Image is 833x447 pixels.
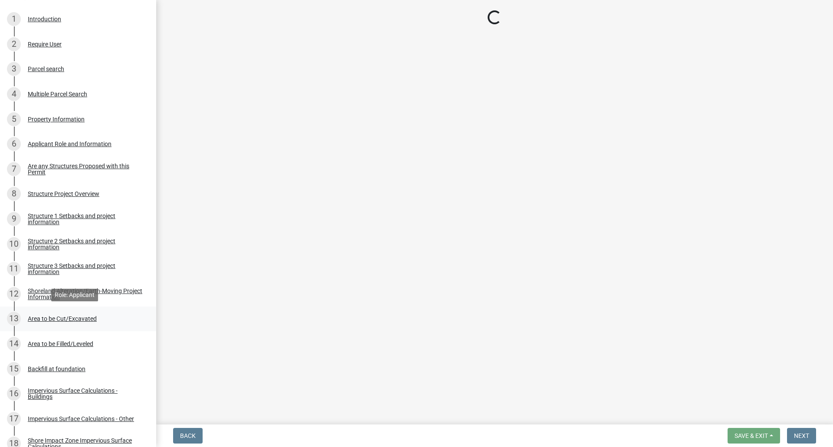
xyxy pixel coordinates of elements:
div: Parcel search [28,66,64,72]
div: 13 [7,312,21,326]
div: Role: Applicant [51,289,98,301]
div: Multiple Parcel Search [28,91,87,97]
div: 7 [7,162,21,176]
div: 9 [7,212,21,226]
button: Save & Exit [728,428,780,444]
div: 17 [7,412,21,426]
div: Structure Project Overview [28,191,99,197]
div: Structure 2 Setbacks and project information [28,238,142,250]
div: Structure 3 Setbacks and project information [28,263,142,275]
div: 4 [7,87,21,101]
div: Backfill at foundation [28,366,85,372]
span: Back [180,432,196,439]
div: Impervious Surface Calculations - Buildings [28,388,142,400]
div: Require User [28,41,62,47]
div: 15 [7,362,21,376]
div: Property Information [28,116,85,122]
div: 3 [7,62,21,76]
span: Next [794,432,809,439]
button: Next [787,428,816,444]
div: 14 [7,337,21,351]
div: 11 [7,262,21,276]
div: 16 [7,387,21,401]
div: 6 [7,137,21,151]
div: Impervious Surface Calculations - Other [28,416,134,422]
span: Save & Exit [735,432,768,439]
div: Are any Structures Proposed with this Permit [28,163,142,175]
button: Back [173,428,203,444]
div: Area to be Filled/Leveled [28,341,93,347]
div: 10 [7,237,21,251]
div: Applicant Role and Information [28,141,112,147]
div: 1 [7,12,21,26]
div: 8 [7,187,21,201]
div: Area to be Cut/Excavated [28,316,97,322]
div: Introduction [28,16,61,22]
div: 12 [7,287,21,301]
div: 2 [7,37,21,51]
div: 5 [7,112,21,126]
div: Structure 1 Setbacks and project information [28,213,142,225]
div: Shoreland Alteration/Earth-Moving Project Information [28,288,142,300]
